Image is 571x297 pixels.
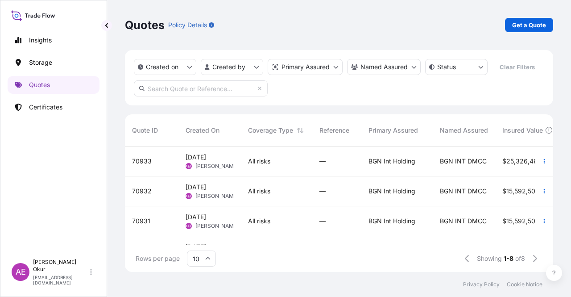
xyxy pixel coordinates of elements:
[134,80,268,96] input: Search Quote or Reference...
[507,281,542,288] a: Cookie Notice
[268,59,343,75] button: distributor Filter options
[319,217,326,226] span: —
[134,59,196,75] button: createdOn Filter options
[526,188,528,194] span: ,
[132,187,152,196] span: 70932
[125,18,165,32] p: Quotes
[502,188,506,194] span: $
[8,98,99,116] a: Certificates
[29,58,52,67] p: Storage
[506,158,514,164] span: 25
[319,187,326,196] span: —
[440,187,487,196] span: BGN INT DMCC
[29,103,62,112] p: Certificates
[368,157,415,166] span: BGN Int Holding
[512,21,546,29] p: Get a Quote
[248,157,270,166] span: All risks
[368,187,415,196] span: BGN Int Holding
[463,281,500,288] a: Privacy Policy
[505,18,553,32] a: Get a Quote
[195,222,239,230] span: [PERSON_NAME]
[319,157,326,166] span: —
[186,183,206,192] span: [DATE]
[368,126,418,135] span: Primary Assured
[513,218,514,224] span: ,
[500,63,535,71] p: Clear Filters
[33,275,88,285] p: [EMAIL_ADDRESS][DOMAIN_NAME]
[8,31,99,49] a: Insights
[186,153,206,162] span: [DATE]
[195,163,239,170] span: [PERSON_NAME]
[319,126,349,135] span: Reference
[513,188,514,194] span: ,
[33,259,88,273] p: [PERSON_NAME] Okur
[530,158,542,164] span: 469
[16,268,26,276] span: AE
[185,192,193,201] span: AEO
[29,80,50,89] p: Quotes
[515,254,525,263] span: of 8
[477,254,502,263] span: Showing
[132,126,158,135] span: Quote ID
[502,218,506,224] span: $
[132,157,152,166] span: 70933
[368,217,415,226] span: BGN Int Holding
[132,217,150,226] span: 70931
[201,59,263,75] button: createdBy Filter options
[528,158,530,164] span: ,
[8,54,99,71] a: Storage
[136,254,180,263] span: Rows per page
[514,188,526,194] span: 592
[514,218,526,224] span: 592
[168,21,207,29] p: Policy Details
[437,63,456,71] p: Status
[146,63,178,71] p: Created on
[440,217,487,226] span: BGN INT DMCC
[186,213,206,222] span: [DATE]
[195,192,239,200] span: [PERSON_NAME]
[440,157,487,166] span: BGN INT DMCC
[347,59,421,75] button: cargoOwner Filter options
[186,243,206,251] span: [DATE]
[502,158,506,164] span: $
[440,126,488,135] span: Named Assured
[492,60,542,74] button: Clear Filters
[506,188,513,194] span: 15
[212,63,245,71] p: Created by
[185,162,193,171] span: AEO
[526,218,528,224] span: ,
[248,187,270,196] span: All risks
[528,218,539,224] span: 500
[502,126,543,135] span: Insured Value
[514,158,516,164] span: ,
[248,126,293,135] span: Coverage Type
[8,76,99,94] a: Quotes
[29,36,52,45] p: Insights
[281,63,330,71] p: Primary Assured
[504,254,513,263] span: 1-8
[506,218,513,224] span: 15
[186,126,219,135] span: Created On
[528,188,539,194] span: 500
[248,217,270,226] span: All risks
[185,222,193,230] span: AEO
[295,125,306,136] button: Sort
[516,158,528,164] span: 326
[360,63,408,71] p: Named Assured
[425,59,488,75] button: certificateStatus Filter options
